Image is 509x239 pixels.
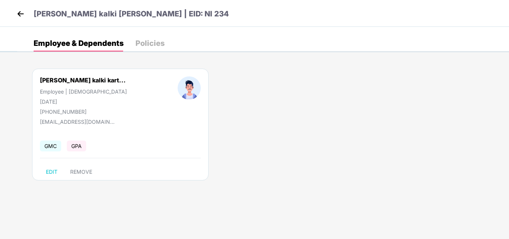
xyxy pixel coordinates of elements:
[67,141,86,151] span: GPA
[40,76,126,84] div: [PERSON_NAME] kalki kart...
[15,8,26,19] img: back
[40,141,61,151] span: GMC
[34,8,229,20] p: [PERSON_NAME] kalki [PERSON_NAME] | EID: NI 234
[178,76,201,100] img: profileImage
[64,166,98,178] button: REMOVE
[40,88,127,95] div: Employee | [DEMOGRAPHIC_DATA]
[135,40,165,47] div: Policies
[40,98,127,105] div: [DATE]
[34,40,124,47] div: Employee & Dependents
[40,166,63,178] button: EDIT
[70,169,92,175] span: REMOVE
[40,119,115,125] div: [EMAIL_ADDRESS][DOMAIN_NAME]
[46,169,57,175] span: EDIT
[40,109,127,115] div: [PHONE_NUMBER]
